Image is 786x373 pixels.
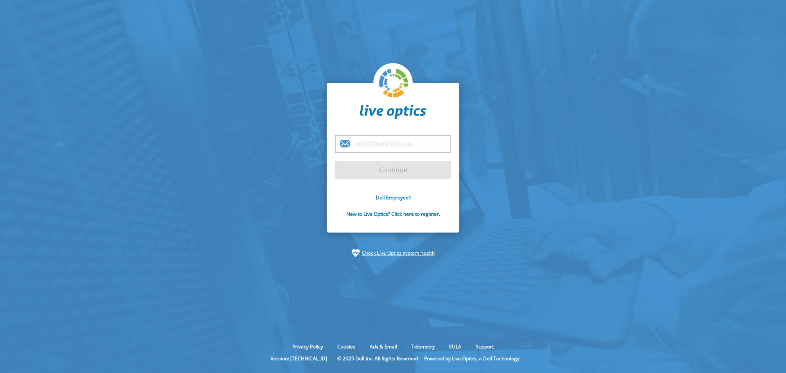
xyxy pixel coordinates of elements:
a: Privacy Policy [286,343,329,350]
a: Support [470,343,500,350]
img: liveoptics-logo.svg [379,69,409,98]
a: EULA [443,343,468,350]
a: Dell Employee? [376,194,411,201]
a: Telemetry [405,343,441,350]
li: Powered by Live Optics, a Dell Technology [424,355,519,362]
a: Check Live Optics system health [362,249,435,257]
li: © 2025 Dell Inc. All Rights Reserved [333,355,422,362]
a: Cookies [331,343,361,350]
a: New to Live Optics? Click here to register. [346,210,440,217]
li: Version: [TECHNICAL_ID] [267,355,331,362]
img: status-check-icon.svg [352,249,360,257]
a: Ads & Email [364,343,403,350]
input: email@address.com [335,135,451,153]
img: liveoptics-word.svg [360,105,426,120]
